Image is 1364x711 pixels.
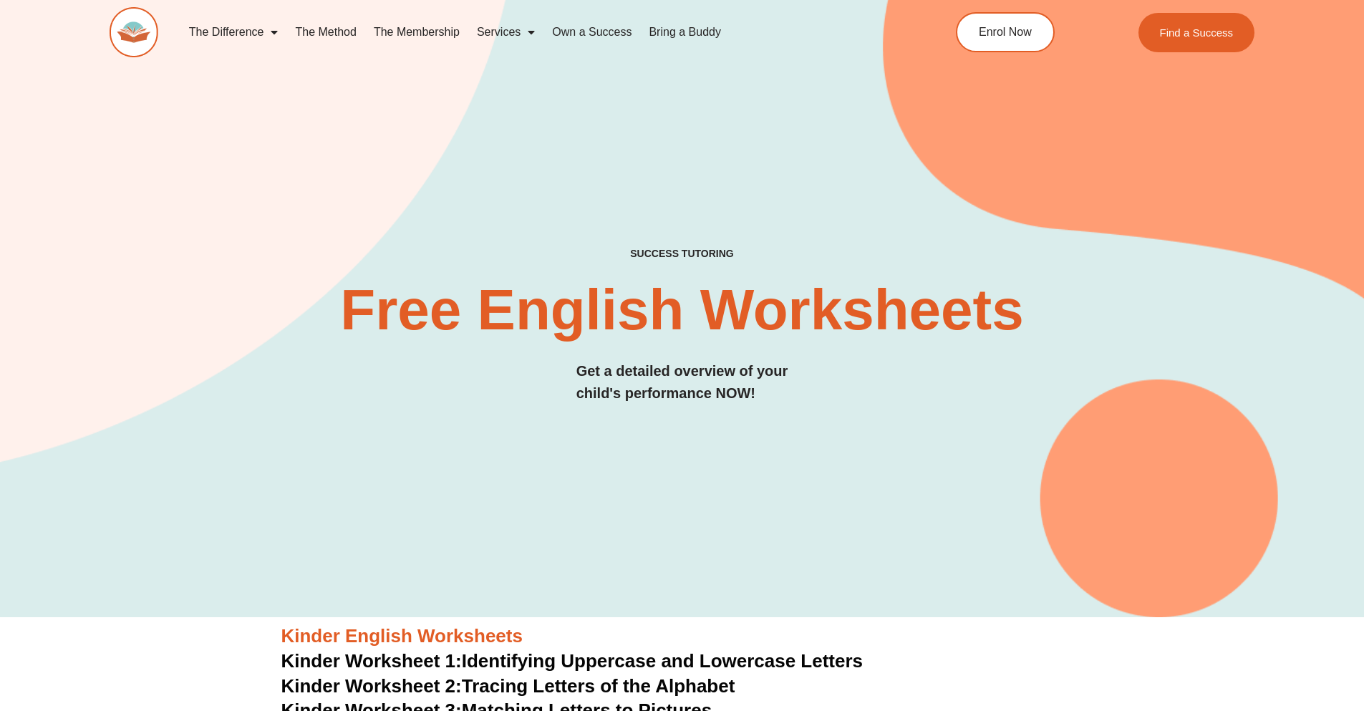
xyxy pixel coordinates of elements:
[979,26,1032,38] span: Enrol Now
[956,12,1055,52] a: Enrol Now
[304,281,1060,339] h2: Free English Worksheets​
[180,16,891,49] nav: Menu
[576,360,788,405] h3: Get a detailed overview of your child's performance NOW!
[1160,27,1234,38] span: Find a Success
[281,650,462,672] span: Kinder Worksheet 1:
[281,675,462,697] span: Kinder Worksheet 2:
[286,16,364,49] a: The Method
[513,248,852,260] h4: SUCCESS TUTORING​
[281,675,735,697] a: Kinder Worksheet 2:Tracing Letters of the Alphabet
[365,16,468,49] a: The Membership
[1138,13,1255,52] a: Find a Success
[640,16,730,49] a: Bring a Buddy
[281,624,1083,649] h3: Kinder English Worksheets
[468,16,543,49] a: Services
[180,16,287,49] a: The Difference
[281,650,864,672] a: Kinder Worksheet 1:Identifying Uppercase and Lowercase Letters
[543,16,640,49] a: Own a Success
